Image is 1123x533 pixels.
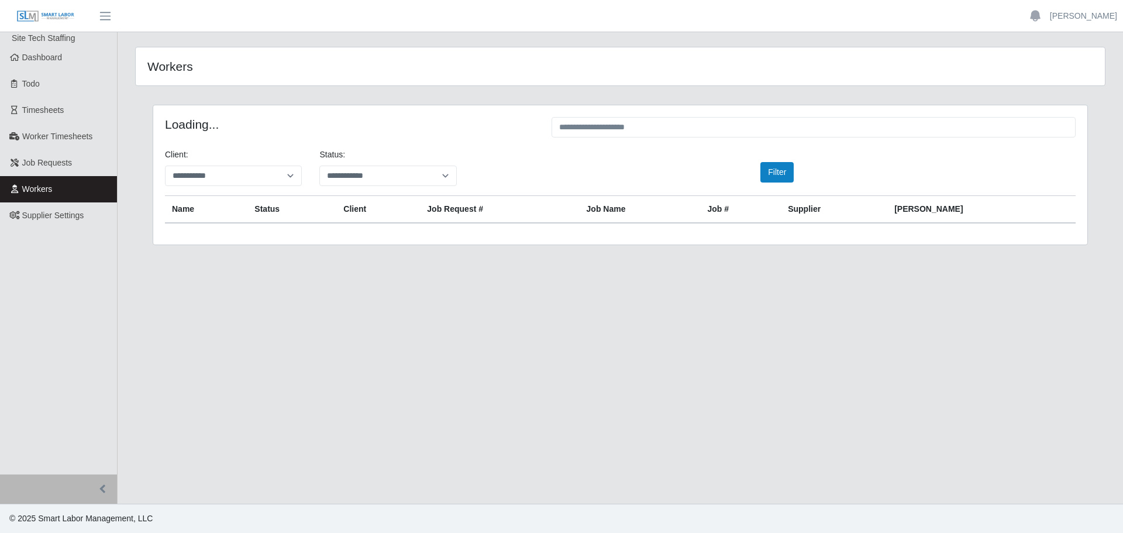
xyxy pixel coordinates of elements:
h4: Loading... [165,117,534,132]
label: Client: [165,149,188,161]
th: Status [247,196,336,223]
span: Job Requests [22,158,73,167]
th: [PERSON_NAME] [887,196,1076,223]
label: Status: [319,149,345,161]
span: Worker Timesheets [22,132,92,141]
img: SLM Logo [16,10,75,23]
th: Client [336,196,420,223]
span: Dashboard [22,53,63,62]
span: Todo [22,79,40,88]
button: Filter [760,162,794,183]
th: Name [165,196,247,223]
span: Site Tech Staffing [12,33,75,43]
th: Supplier [781,196,887,223]
h4: Workers [147,59,531,74]
span: Workers [22,184,53,194]
th: Job # [700,196,781,223]
span: © 2025 Smart Labor Management, LLC [9,514,153,523]
span: Supplier Settings [22,211,84,220]
th: Job Request # [420,196,579,223]
span: Timesheets [22,105,64,115]
a: [PERSON_NAME] [1050,10,1117,22]
th: Job Name [580,196,701,223]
